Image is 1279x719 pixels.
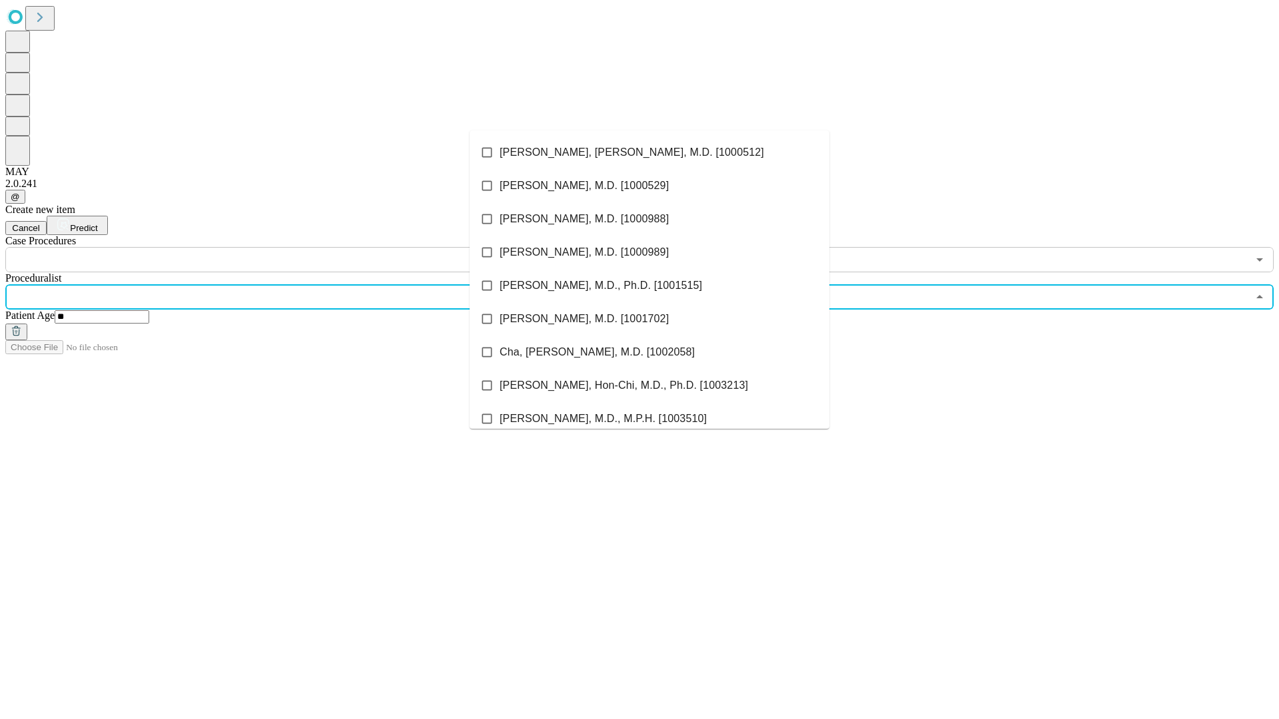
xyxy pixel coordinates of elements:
[1250,250,1269,269] button: Open
[500,144,764,160] span: [PERSON_NAME], [PERSON_NAME], M.D. [1000512]
[500,278,702,294] span: [PERSON_NAME], M.D., Ph.D. [1001515]
[5,221,47,235] button: Cancel
[500,344,695,360] span: Cha, [PERSON_NAME], M.D. [1002058]
[47,216,108,235] button: Predict
[12,223,40,233] span: Cancel
[500,178,669,194] span: [PERSON_NAME], M.D. [1000529]
[1250,288,1269,306] button: Close
[70,223,97,233] span: Predict
[500,411,707,427] span: [PERSON_NAME], M.D., M.P.H. [1003510]
[5,166,1274,178] div: MAY
[5,272,61,284] span: Proceduralist
[500,377,748,393] span: [PERSON_NAME], Hon-Chi, M.D., Ph.D. [1003213]
[11,192,20,202] span: @
[5,310,55,321] span: Patient Age
[5,190,25,204] button: @
[500,244,669,260] span: [PERSON_NAME], M.D. [1000989]
[500,311,669,327] span: [PERSON_NAME], M.D. [1001702]
[500,211,669,227] span: [PERSON_NAME], M.D. [1000988]
[5,178,1274,190] div: 2.0.241
[5,235,76,246] span: Scheduled Procedure
[5,204,75,215] span: Create new item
